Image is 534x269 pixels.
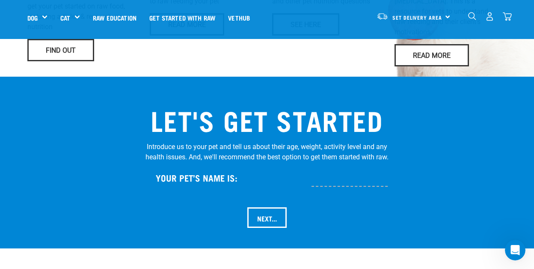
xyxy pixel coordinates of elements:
img: home-icon-1@2x.png [468,12,476,20]
span: Set Delivery Area [392,16,442,19]
h2: LET'S GET STARTED [145,104,389,135]
a: Cat [60,13,70,23]
iframe: Intercom live chat [505,240,525,260]
a: Find Out [27,39,94,61]
a: Read More [395,44,469,66]
a: Raw Education [86,0,143,35]
img: van-moving.png [377,12,388,20]
a: Vethub [222,0,256,35]
a: Get started with Raw [143,0,222,35]
h4: Your Pet’s name is: [156,173,237,182]
input: Next... [247,207,287,228]
p: Introduce us to your pet and tell us about their age, weight, activity level and any health issue... [145,142,389,162]
img: user.png [485,12,494,21]
a: Dog [27,13,38,23]
img: home-icon@2x.png [503,12,512,21]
